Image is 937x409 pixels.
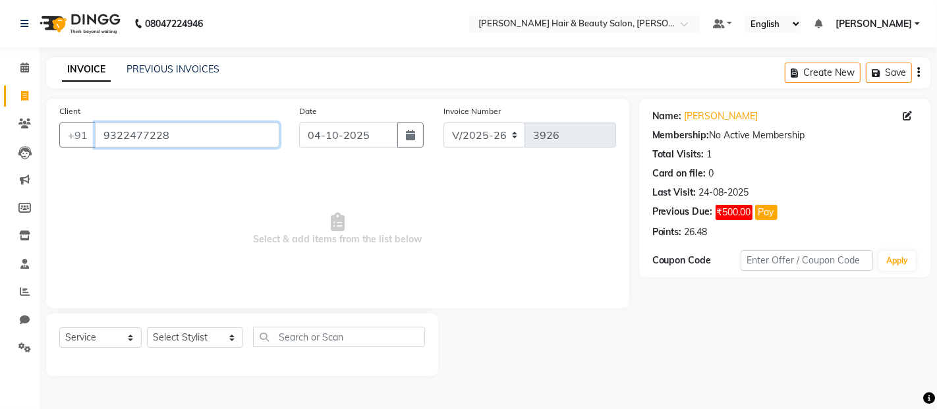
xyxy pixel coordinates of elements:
input: Search or Scan [253,327,425,347]
a: INVOICE [62,58,111,82]
input: Search by Name/Mobile/Email/Code [95,123,279,148]
b: 08047224946 [145,5,203,42]
div: No Active Membership [652,128,917,142]
button: Create New [785,63,861,83]
div: 1 [707,148,712,161]
div: Points: [652,225,682,239]
a: [PERSON_NAME] [685,109,758,123]
button: +91 [59,123,96,148]
button: Save [866,63,912,83]
button: Pay [755,205,778,220]
div: 26.48 [685,225,708,239]
img: logo [34,5,124,42]
div: Previous Due: [652,205,713,220]
div: 0 [709,167,714,180]
label: Invoice Number [443,105,501,117]
div: Name: [652,109,682,123]
div: Last Visit: [652,186,696,200]
label: Client [59,105,80,117]
button: Apply [878,251,916,271]
span: Select & add items from the list below [59,163,616,295]
div: Membership: [652,128,710,142]
span: ₹500.00 [716,205,752,220]
div: Coupon Code [652,254,741,267]
div: Total Visits: [652,148,704,161]
label: Date [299,105,317,117]
span: [PERSON_NAME] [836,17,912,31]
a: PREVIOUS INVOICES [127,63,219,75]
div: 24-08-2025 [699,186,749,200]
div: Card on file: [652,167,706,180]
input: Enter Offer / Coupon Code [741,250,873,271]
